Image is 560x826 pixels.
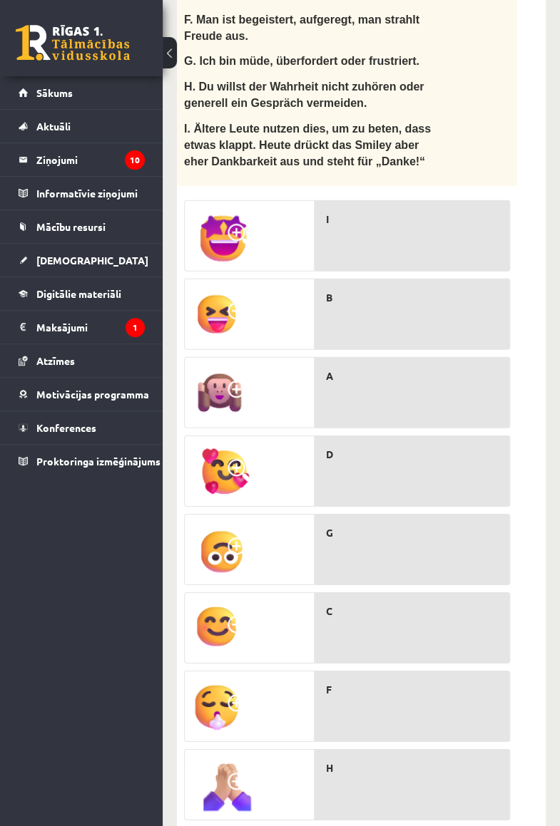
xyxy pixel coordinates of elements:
a: Informatīvie ziņojumi [19,177,145,210]
a: Mācību resursi [19,210,145,243]
span: D [326,447,333,462]
a: [DEMOGRAPHIC_DATA] [19,244,145,277]
img: Ekr%C4%81nuz%C5%86%C4%93mums_2024-08-23_180350.png [192,522,249,579]
span: Proktoringa izmēģinājums [36,455,161,468]
span: H [326,760,333,775]
a: Maksājumi1 [19,311,145,344]
a: Ziņojumi10 [19,143,145,176]
legend: Informatīvie ziņojumi [36,177,145,210]
span: Sākums [36,86,73,99]
legend: Maksājumi [36,311,145,344]
i: 10 [125,150,145,170]
a: Rīgas 1. Tālmācības vidusskola [16,25,130,61]
span: Motivācijas programma [36,388,149,401]
img: Ekr%C4%81nuz%C5%86%C4%93mums_2024-08-23_180409.png [192,208,253,265]
a: Sākums [19,76,145,109]
span: Atzīmes [36,354,75,367]
img: Ekr%C4%81nuz%C5%86%C4%93mums_2024-08-23_180417.png [192,365,250,422]
img: Ekr%C4%81nuz%C5%86%C4%93mums_2024-08-23_180413.png [192,678,243,735]
img: Ekr%C4%81nuz%C5%86%C4%93mums_2024-08-23_180400.png [192,600,241,657]
a: Digitālie materiāli [19,277,145,310]
span: C [326,604,332,619]
img: Ekr%C4%81nuz%C5%86%C4%93mums_2024-08-23_180356.png [192,286,243,344]
a: Aktuāli [19,110,145,143]
span: G [326,525,333,540]
span: Aktuāli [36,120,71,133]
span: Mācību resursi [36,220,106,233]
a: Proktoringa izmēģinājums [19,445,145,477]
span: G. Ich bin müde, überfordert oder frustriert. [184,55,419,67]
i: 1 [126,318,145,337]
span: Digitālie materiāli [36,287,121,300]
span: H. Du willst der Wahrheit nicht zuhören oder generell ein Gespräch vermeiden. [184,81,424,109]
legend: Ziņojumi [36,143,145,176]
span: [DEMOGRAPHIC_DATA] [36,254,148,267]
img: Ekr%C4%81nuz%C5%86%C4%93mums_2024-08-23_180422.png [192,757,260,814]
a: Konferences [19,411,145,444]
span: I [326,212,329,227]
a: Motivācijas programma [19,378,145,411]
span: F. Man ist begeistert, aufgeregt, man strahlt Freude aus. [184,14,419,42]
span: I. Ältere Leute nutzen dies, um zu beten, dass etwas klappt. Heute drückt das Smiley aber eher Da... [184,123,431,168]
span: Konferences [36,421,96,434]
span: B [326,290,332,305]
a: Atzīmes [19,344,145,377]
span: F [326,682,332,697]
span: A [326,368,333,383]
img: Ekr%C4%81nuz%C5%86%C4%93mums_2024-08-23_180345.png [192,443,254,500]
